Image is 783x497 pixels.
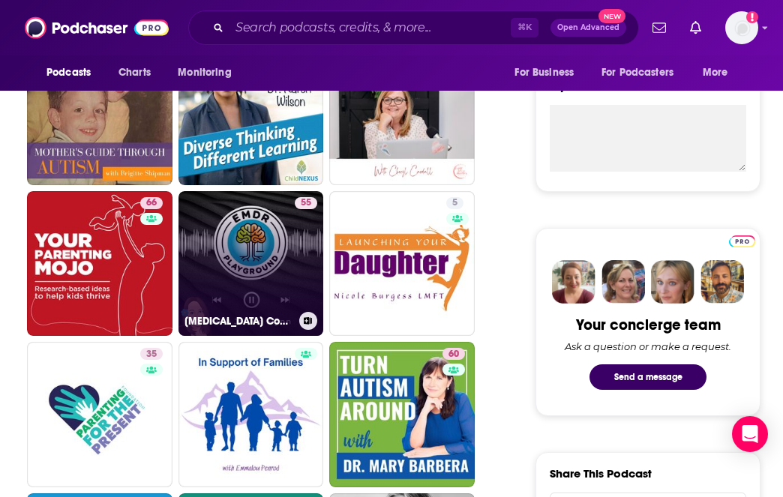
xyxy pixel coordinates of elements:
a: 55 [295,197,317,209]
a: 5 [329,191,475,337]
a: Charts [109,58,160,87]
img: Jules Profile [651,260,694,304]
a: 35 [140,348,163,360]
img: Podchaser Pro [729,235,755,247]
button: Open AdvancedNew [550,19,626,37]
span: Monitoring [178,62,231,83]
span: For Business [514,62,574,83]
span: 5 [452,196,457,211]
img: Barbara Profile [601,260,645,304]
span: For Podcasters [601,62,673,83]
button: Send a message [589,364,706,390]
img: Sydney Profile [552,260,595,304]
label: My Notes [550,79,746,105]
div: Ask a question or make a request. [565,340,731,352]
a: Show notifications dropdown [684,15,707,40]
span: 35 [146,347,157,362]
span: ⌘ K [511,18,538,37]
span: Logged in as gabriellaippaso [725,11,758,44]
button: Show profile menu [725,11,758,44]
span: 55 [301,196,311,211]
a: Show notifications dropdown [646,15,672,40]
a: 5 [446,197,463,209]
div: Your concierge team [576,316,721,334]
img: User Profile [725,11,758,44]
a: 39 [178,40,324,185]
div: Search podcasts, credits, & more... [188,10,639,45]
span: Charts [118,62,151,83]
button: open menu [692,58,747,87]
a: 60 [329,342,475,487]
h3: Share This Podcast [550,466,652,481]
input: Search podcasts, credits, & more... [229,16,511,40]
a: 43 [27,40,172,185]
span: Podcasts [46,62,91,83]
span: More [703,62,728,83]
span: Open Advanced [557,24,619,31]
a: 66 [27,191,172,337]
a: 27 [329,40,475,185]
div: Open Intercom Messenger [732,416,768,452]
button: open menu [592,58,695,87]
img: Jon Profile [700,260,744,304]
img: Podchaser - Follow, Share and Rate Podcasts [25,13,169,42]
span: 60 [448,347,459,362]
button: open menu [36,58,110,87]
span: 66 [146,196,157,211]
a: 55[MEDICAL_DATA] Community [178,191,324,337]
button: open menu [167,58,250,87]
a: 35 [27,342,172,487]
a: Pro website [729,233,755,247]
span: New [598,9,625,23]
button: open menu [504,58,592,87]
svg: Add a profile image [746,11,758,23]
a: 60 [442,348,465,360]
a: 66 [140,197,163,209]
h3: [MEDICAL_DATA] Community [184,315,293,328]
